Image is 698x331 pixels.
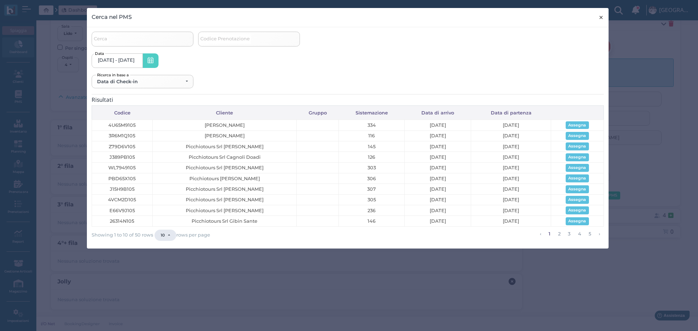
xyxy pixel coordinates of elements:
[475,143,547,150] span: [DATE]
[97,79,183,85] div: Data di Check-in
[157,132,293,139] span: [PERSON_NAME]
[566,196,589,204] button: Assegna
[343,196,400,203] span: 305
[94,50,105,57] span: Data
[96,72,130,77] span: Ricerca in base a
[546,230,553,239] a: to page 1
[92,106,153,120] div: Codice
[157,143,293,150] span: Picchiotours Srl [PERSON_NAME]
[157,175,293,182] span: Picchiotours [PERSON_NAME]
[343,132,400,139] span: 116
[409,218,467,225] span: [DATE]
[96,132,148,139] span: 3R6M1Q105
[98,57,135,63] span: [DATE] - [DATE]
[155,230,210,241] div: rows per page
[409,207,467,214] span: [DATE]
[566,164,589,172] button: Assegna
[537,230,543,239] a: previous page
[409,132,467,139] span: [DATE]
[93,35,108,44] span: Cerca
[96,122,148,129] span: 4U65M9105
[566,142,589,150] button: Assegna
[409,196,467,203] span: [DATE]
[96,154,148,161] span: J389PB105
[475,132,547,139] span: [DATE]
[96,207,148,214] span: E66V9J105
[157,218,293,225] span: Picchiotours Srl Gibin Sante
[409,175,467,182] span: [DATE]
[161,233,165,238] span: 10
[343,122,400,129] span: 334
[157,186,293,193] span: Picchiotours Srl [PERSON_NAME]
[566,206,589,214] button: Assegna
[343,186,400,193] span: 307
[157,122,293,129] span: [PERSON_NAME]
[475,186,547,193] span: [DATE]
[409,164,467,171] span: [DATE]
[339,106,405,120] div: Sistemazione
[343,154,400,161] span: 126
[475,122,547,129] span: [DATE]
[343,207,400,214] span: 236
[343,175,400,182] span: 306
[405,106,471,120] div: Data di arrivo
[566,185,589,193] button: Assegna
[475,164,547,171] span: [DATE]
[198,32,300,46] input: Codice Prenotazione
[96,175,148,182] span: PBD65X105
[21,6,48,11] span: Assistenza
[96,164,148,171] span: WL7949105
[475,218,547,225] span: [DATE]
[155,230,176,241] button: 10
[586,230,594,239] a: to page 5
[96,143,148,150] span: Z79D6V105
[92,97,604,103] h4: Risultati
[475,175,547,182] span: [DATE]
[471,106,551,120] div: Data di partenza
[566,153,589,161] button: Assegna
[409,154,467,161] span: [DATE]
[575,230,583,239] a: to page 4
[598,13,604,22] span: ×
[566,121,589,129] button: Assegna
[409,186,467,193] span: [DATE]
[92,32,193,46] input: Cerca
[92,230,153,240] span: Showing 1 to 10 of 50 rows
[409,143,467,150] span: [DATE]
[199,35,251,44] span: Codice Prenotazione
[157,154,293,161] span: Picchiotours Srl Cagnoli Doadi
[92,75,193,88] button: Data di Check-in
[152,106,296,120] div: Cliente
[297,106,339,120] div: Gruppo
[96,218,148,225] span: 26314N105
[475,196,547,203] span: [DATE]
[566,230,573,239] a: to page 3
[596,230,602,239] a: next page
[555,230,563,239] a: to page 2
[343,143,400,150] span: 145
[96,196,148,203] span: 4VCM2D105
[92,13,132,21] h4: Cerca nel PMS
[566,217,589,225] button: Assegna
[409,122,467,129] span: [DATE]
[475,207,547,214] span: [DATE]
[566,174,589,182] button: Assegna
[157,196,293,203] span: Picchiotours Srl [PERSON_NAME]
[96,186,148,193] span: J15H9B105
[157,207,293,214] span: Picchiotours Srl [PERSON_NAME]
[475,154,547,161] span: [DATE]
[157,164,293,171] span: Picchiotours Srl [PERSON_NAME]
[343,218,400,225] span: 146
[343,164,400,171] span: 303
[566,132,589,140] button: Assegna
